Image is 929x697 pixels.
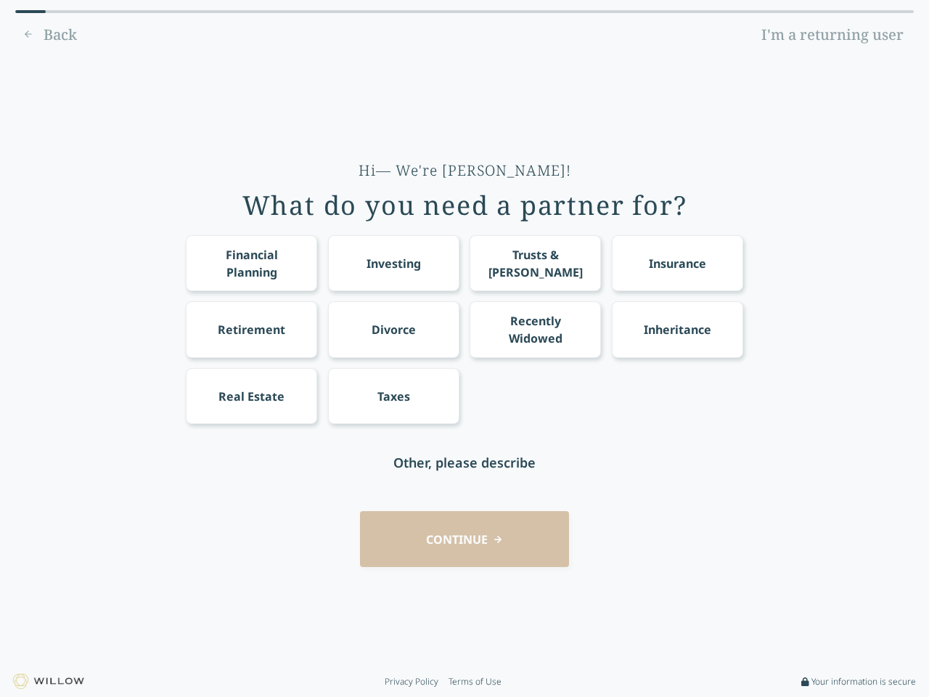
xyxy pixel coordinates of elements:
div: 0% complete [15,10,46,13]
div: Other, please describe [393,452,536,473]
div: Real Estate [218,388,285,405]
div: Investing [367,255,421,272]
div: Financial Planning [200,246,304,281]
div: Taxes [377,388,410,405]
div: Insurance [649,255,706,272]
span: Your information is secure [811,676,916,688]
a: Privacy Policy [385,676,438,688]
div: Retirement [218,321,285,338]
a: I'm a returning user [751,23,914,46]
div: Inheritance [644,321,711,338]
div: Recently Widowed [483,312,588,347]
img: Willow logo [13,674,84,689]
div: Divorce [372,321,416,338]
div: Trusts & [PERSON_NAME] [483,246,588,281]
div: Hi— We're [PERSON_NAME]! [359,160,571,181]
div: What do you need a partner for? [242,191,687,220]
a: Terms of Use [449,676,502,688]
